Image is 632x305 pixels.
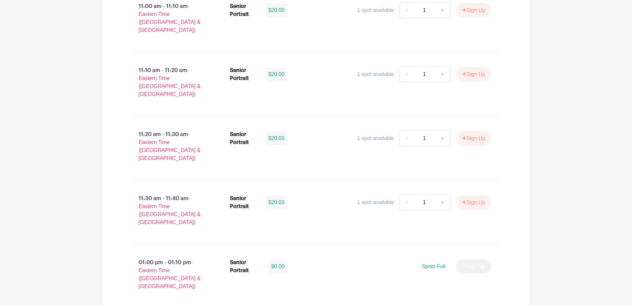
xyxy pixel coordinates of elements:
[357,134,394,142] div: 1 spot available
[266,196,287,209] div: $20.00
[434,130,451,146] a: +
[139,67,201,97] span: - Eastern Time ([GEOGRAPHIC_DATA] & [GEOGRAPHIC_DATA])
[269,260,287,273] div: $0.00
[399,2,415,18] a: -
[399,194,415,210] a: -
[230,2,258,18] div: Senior Portrait
[123,192,220,229] p: 11:30 am - 11:40 am
[230,130,258,146] div: Senior Portrait
[357,70,394,78] div: 1 spot available
[266,68,287,81] div: $20.00
[399,66,415,82] a: -
[434,2,451,18] a: +
[139,260,201,289] span: - Eastern Time ([GEOGRAPHIC_DATA] & [GEOGRAPHIC_DATA])
[266,132,287,145] div: $20.00
[123,256,220,293] p: 01:00 pm - 01:10 pm
[456,67,491,81] button: Sign Up
[230,194,258,210] div: Senior Portrait
[456,131,491,145] button: Sign Up
[139,195,201,225] span: - Eastern Time ([GEOGRAPHIC_DATA] & [GEOGRAPHIC_DATA])
[139,131,201,161] span: - Eastern Time ([GEOGRAPHIC_DATA] & [GEOGRAPHIC_DATA])
[456,3,491,17] button: Sign Up
[123,128,220,165] p: 11:20 am - 11:30 am
[230,66,258,82] div: Senior Portrait
[434,194,451,210] a: +
[357,6,394,14] div: 1 spot available
[399,130,415,146] a: -
[357,198,394,206] div: 1 spot available
[422,264,445,269] span: Spots Full
[123,64,220,101] p: 11:10 am - 11:20 am
[434,66,451,82] a: +
[230,259,261,274] div: Senior Portrait
[266,4,287,17] div: $20.00
[139,3,201,33] span: - Eastern Time ([GEOGRAPHIC_DATA] & [GEOGRAPHIC_DATA])
[456,195,491,209] button: Sign Up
